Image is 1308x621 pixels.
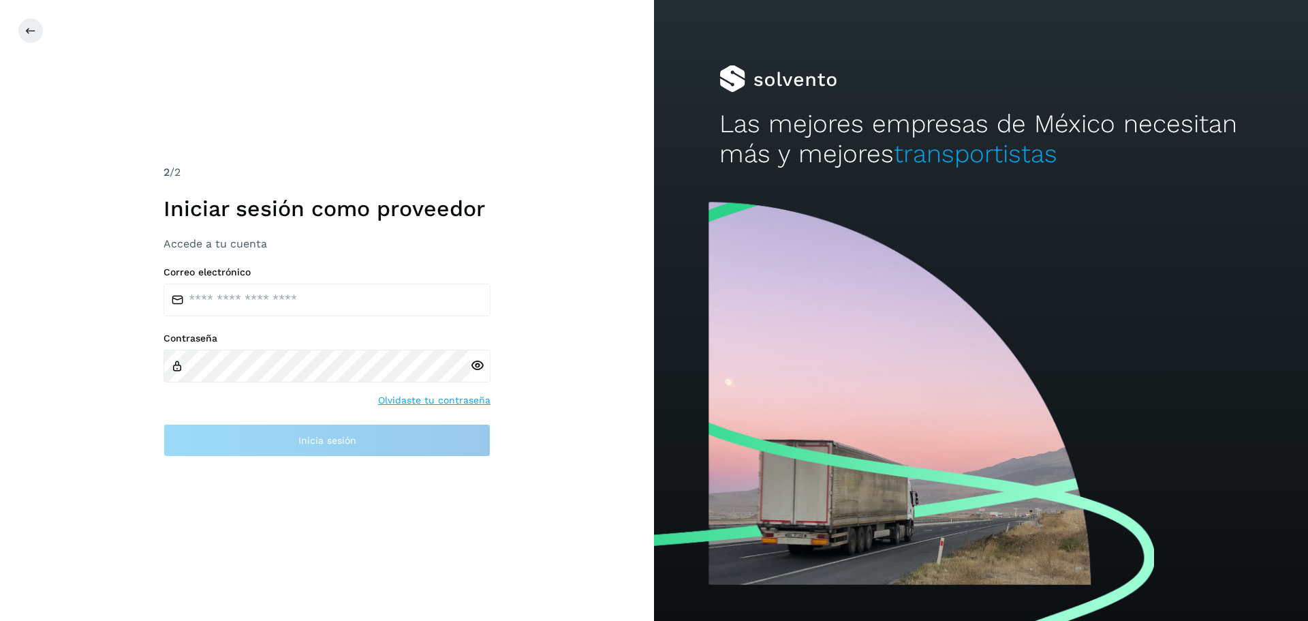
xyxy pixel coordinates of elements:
label: Contraseña [163,333,490,344]
h2: Las mejores empresas de México necesitan más y mejores [719,109,1243,170]
span: 2 [163,166,170,179]
span: transportistas [894,139,1057,168]
label: Correo electrónico [163,267,490,278]
button: Inicia sesión [163,424,490,457]
span: Inicia sesión [298,436,356,445]
h3: Accede a tu cuenta [163,237,490,250]
h1: Iniciar sesión como proveedor [163,196,490,222]
a: Olvidaste tu contraseña [378,393,490,408]
div: /2 [163,164,490,181]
